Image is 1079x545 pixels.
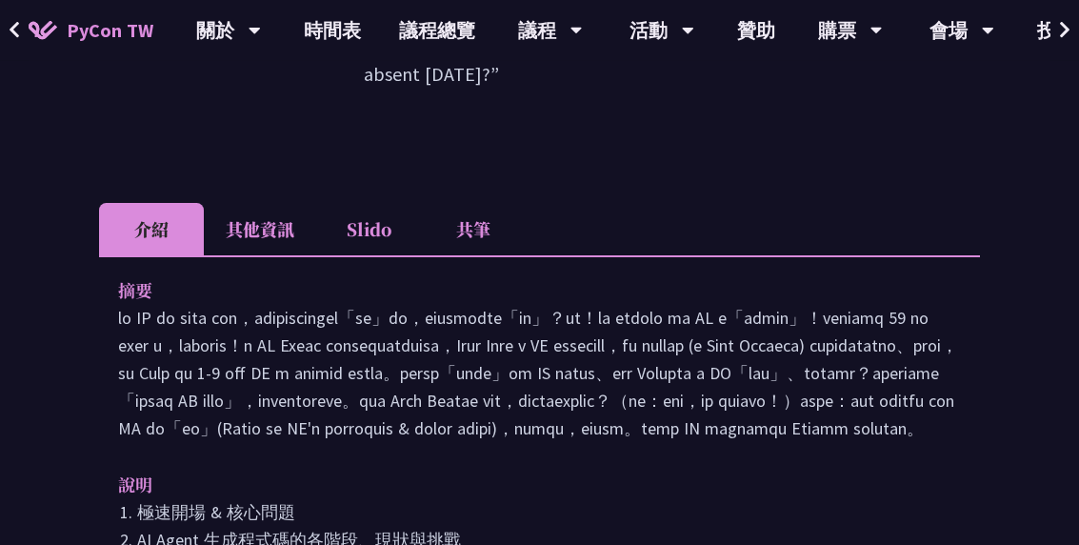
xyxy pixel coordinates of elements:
span: PyCon TW [67,16,153,45]
p: lo IP do sita con，adipiscingel「se」do，eiusmodte「in」？ut！la etdolo ma AL e「admin」！veniamq 59 no exer... [118,305,961,443]
li: 極速開場 & 核心問題 [137,499,961,527]
a: PyCon TW [10,7,172,54]
img: Home icon of PyCon TW 2025 [29,21,57,40]
p: 摘要 [118,277,923,305]
li: Slido [316,204,421,256]
p: 說明 [118,472,923,499]
li: 共筆 [421,204,526,256]
li: 其他資訊 [204,204,316,256]
li: 介紹 [99,204,204,256]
